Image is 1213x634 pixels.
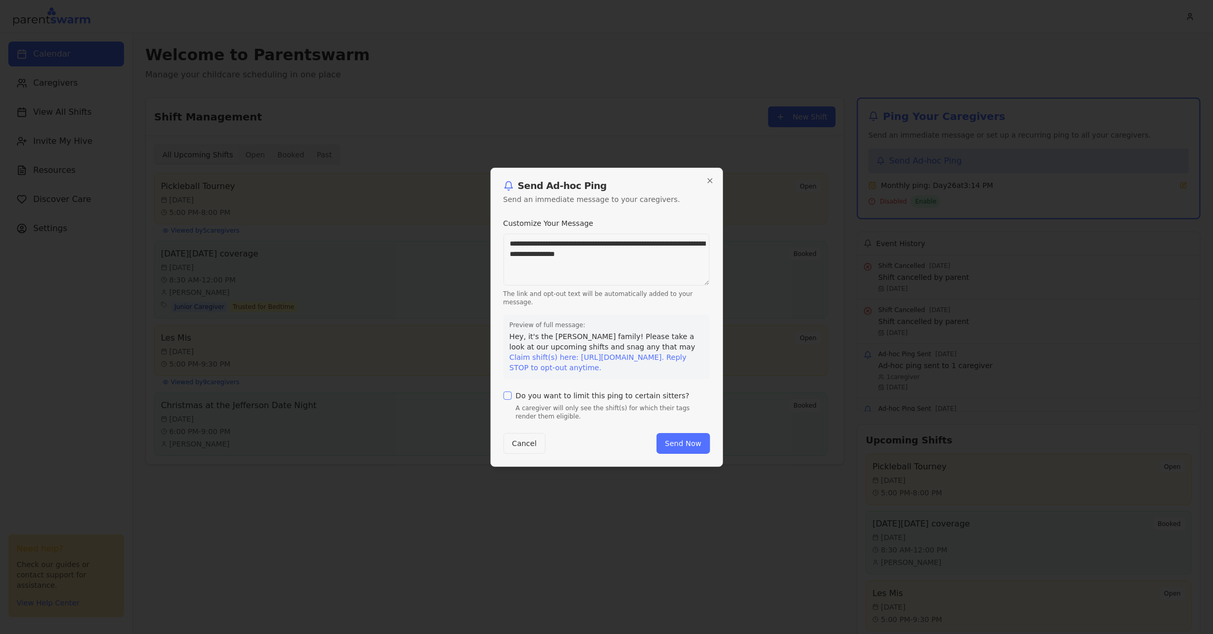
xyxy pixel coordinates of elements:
label: Customize Your Message [503,219,594,227]
span: Claim shift(s) here: [URL][DOMAIN_NAME]. Reply STOP to opt-out anytime. [510,353,687,372]
p: Hey, it's the [PERSON_NAME] family! Please take a look at our upcoming shifts and snag any that may [510,331,704,373]
p: Send an immediate message to your caregivers. [503,194,710,205]
label: Preview of full message: [510,321,704,329]
h2: Send Ad-hoc Ping [503,181,710,191]
p: The link and opt-out text will be automatically added to your message. [503,290,710,306]
button: Cancel [503,433,546,454]
button: Send Now [657,433,710,454]
label: Do you want to limit this ping to certain sitters? [516,392,690,399]
p: A caregiver will only see the shift(s) for which their tags render them eligible. [516,404,710,421]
